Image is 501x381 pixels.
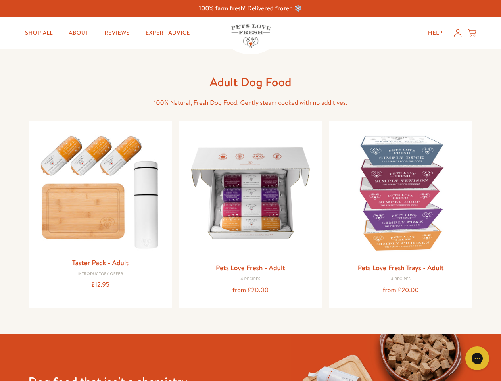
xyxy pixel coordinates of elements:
div: from £20.00 [185,285,316,296]
img: Pets Love Fresh - Adult [185,127,316,259]
img: Pets Love Fresh [231,24,271,48]
iframe: Gorgias live chat messenger [461,344,493,373]
a: Pets Love Fresh - Adult [216,263,285,273]
div: from £20.00 [335,285,466,296]
div: 4 Recipes [185,277,316,282]
a: Reviews [98,25,136,41]
a: Taster Pack - Adult [72,258,129,267]
a: Help [422,25,449,41]
a: Pets Love Fresh Trays - Adult [358,263,444,273]
a: About [62,25,95,41]
span: 100% Natural, Fresh Dog Food. Gently steam cooked with no additives. [154,98,347,107]
h1: Adult Dog Food [124,74,378,90]
div: 4 Recipes [335,277,466,282]
img: Taster Pack - Adult [35,127,166,253]
img: Pets Love Fresh Trays - Adult [335,127,466,259]
div: £12.95 [35,279,166,290]
a: Expert Advice [139,25,196,41]
a: Shop All [19,25,59,41]
div: Introductory Offer [35,272,166,277]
